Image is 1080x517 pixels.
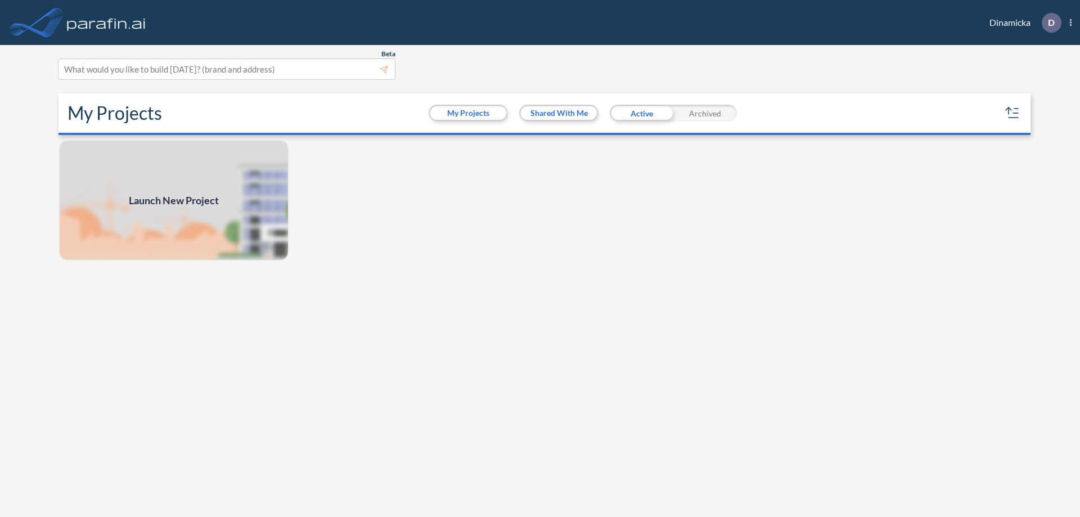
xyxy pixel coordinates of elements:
[973,13,1072,33] div: Dinamicka
[610,105,673,122] div: Active
[673,105,737,122] div: Archived
[1003,104,1021,122] button: sort
[381,50,395,59] span: Beta
[67,102,162,124] h2: My Projects
[58,140,289,261] a: Launch New Project
[129,193,219,208] span: Launch New Project
[1048,17,1055,28] p: D
[521,106,597,120] button: Shared With Me
[65,11,148,34] img: logo
[58,140,289,261] img: add
[430,106,506,120] button: My Projects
